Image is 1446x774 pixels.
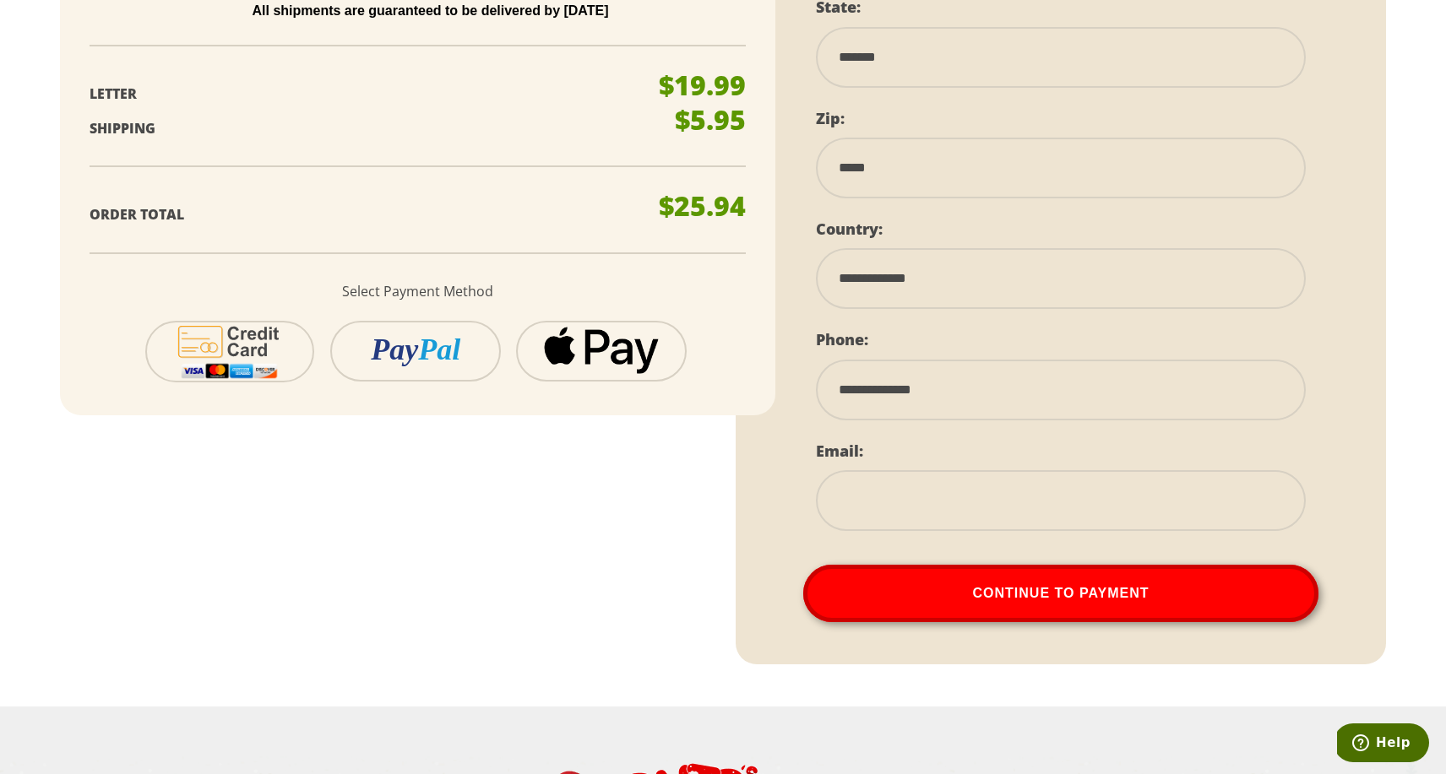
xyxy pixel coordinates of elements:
[816,219,883,239] label: Country:
[167,322,291,381] img: cc-icon-2.svg
[816,441,863,461] label: Email:
[418,333,460,366] i: Pal
[543,326,660,374] img: applepay.png
[675,106,746,133] p: $5.95
[102,3,758,19] p: All shipments are guaranteed to be delivered by [DATE]
[803,565,1318,622] button: Continue To Payment
[90,203,633,227] p: Order Total
[1337,723,1429,766] iframe: Opens a widget where you can find more information
[816,108,845,128] label: Zip:
[330,321,501,382] button: PayPal
[371,333,418,366] i: Pay
[90,279,746,304] p: Select Payment Method
[816,329,868,349] label: Phone:
[659,192,746,219] p: $25.94
[90,82,633,106] p: Letter
[659,72,746,99] p: $19.99
[90,116,633,141] p: Shipping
